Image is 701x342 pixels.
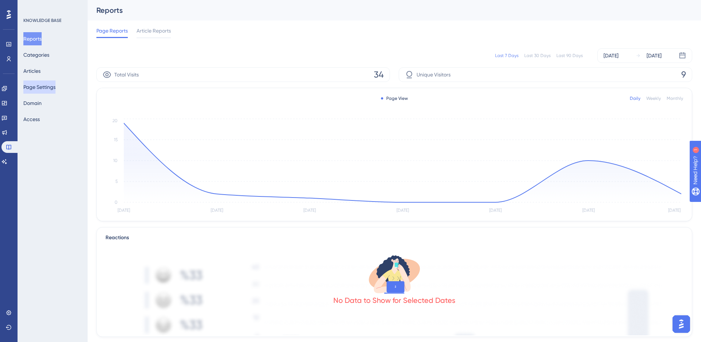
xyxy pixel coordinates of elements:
[23,80,55,94] button: Page Settings
[670,313,692,335] iframe: UserGuiding AI Assistant Launcher
[23,97,42,110] button: Domain
[667,95,683,101] div: Monthly
[303,208,316,213] tspan: [DATE]
[23,48,49,61] button: Categories
[106,233,683,242] div: Reactions
[333,295,455,305] div: No Data to Show for Selected Dates
[647,51,662,60] div: [DATE]
[112,118,118,123] tspan: 20
[417,70,451,79] span: Unique Visitors
[137,26,171,35] span: Article Reports
[118,208,130,213] tspan: [DATE]
[495,53,518,59] div: Last 7 Days
[604,51,618,60] div: [DATE]
[114,137,118,142] tspan: 15
[23,32,42,45] button: Reports
[23,18,61,23] div: KNOWLEDGE BASE
[96,5,674,15] div: Reports
[23,64,41,78] button: Articles
[17,2,46,11] span: Need Help?
[381,95,408,101] div: Page View
[489,208,502,213] tspan: [DATE]
[96,26,128,35] span: Page Reports
[668,208,681,213] tspan: [DATE]
[582,208,595,213] tspan: [DATE]
[556,53,583,59] div: Last 90 Days
[115,179,118,184] tspan: 5
[23,113,40,126] button: Access
[630,95,640,101] div: Daily
[115,200,118,205] tspan: 0
[113,158,118,163] tspan: 10
[114,70,139,79] span: Total Visits
[211,208,223,213] tspan: [DATE]
[397,208,409,213] tspan: [DATE]
[681,69,686,80] span: 9
[51,4,53,10] div: 1
[374,69,384,80] span: 34
[646,95,661,101] div: Weekly
[524,53,551,59] div: Last 30 Days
